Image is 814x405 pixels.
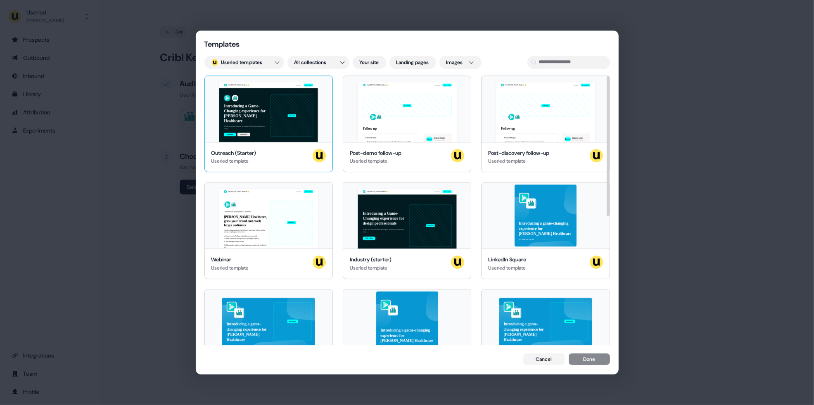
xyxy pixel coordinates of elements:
[211,256,249,264] div: Webinar
[481,76,610,173] button: Hey [PERSON_NAME] Healthcare 👋Learn moreBook a demoYour imageFollow upKey Challenges Breaking dow...
[313,256,326,269] img: userled logo
[343,76,471,173] button: Hey [PERSON_NAME] Healthcare 👋Learn moreBook a demoYour imageFollow upCall summary Understand wha...
[204,39,287,49] div: Templates
[204,56,284,69] button: userled logo;Userled templates
[488,264,526,272] div: Userled template
[204,289,333,386] button: Introducing a game-changing experience for [PERSON_NAME] HealthcareSee what we can do!Your image
[389,56,436,69] button: Landing pages
[211,59,218,66] img: userled logo
[350,256,392,264] div: Industry (starter)
[313,149,326,162] img: userled logo
[439,56,482,69] button: Images
[353,56,386,69] button: Your site
[481,182,610,279] button: Introducing a game-changing experience for [PERSON_NAME] HealthcareSee what we can do!LinkedIn Sq...
[211,157,256,165] div: Userled template
[523,353,565,365] button: Cancel
[350,149,401,157] div: Post-demo follow-up
[488,149,549,157] div: Post-discovery follow-up
[221,58,263,66] span: Userled templates
[343,182,471,279] button: Hey [PERSON_NAME] Healthcare 👋Learn moreBook a demoIntroducing a Game-Changing experience for des...
[287,56,349,69] button: All collections
[204,182,333,279] button: Hey [PERSON_NAME] Healthcare 👋Learn moreBook a demoLIVE WEBINAR | [DATE] 1PM EST | 10AM PST[PERSO...
[451,149,464,162] img: userled logo
[211,264,249,272] div: Userled template
[211,59,218,66] div: ;
[204,76,333,173] button: Hey [PERSON_NAME] Healthcare 👋Learn moreBook a demoIntroducing a Game-Changing experience for [PE...
[211,149,256,157] div: Outreach (Starter)
[350,264,392,272] div: Userled template
[451,256,464,269] img: userled logo
[350,157,401,165] div: Userled template
[590,256,603,269] img: userled logo
[488,157,549,165] div: Userled template
[343,289,471,386] button: Introducing a game-changing experience for [PERSON_NAME] HealthcareSee what we can do!
[294,58,327,66] span: All collections
[590,149,603,162] img: userled logo
[481,289,610,386] button: Introducing a game-changing experience for [PERSON_NAME] HealthcareSee what we can do!Your image
[488,256,526,264] div: LinkedIn Square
